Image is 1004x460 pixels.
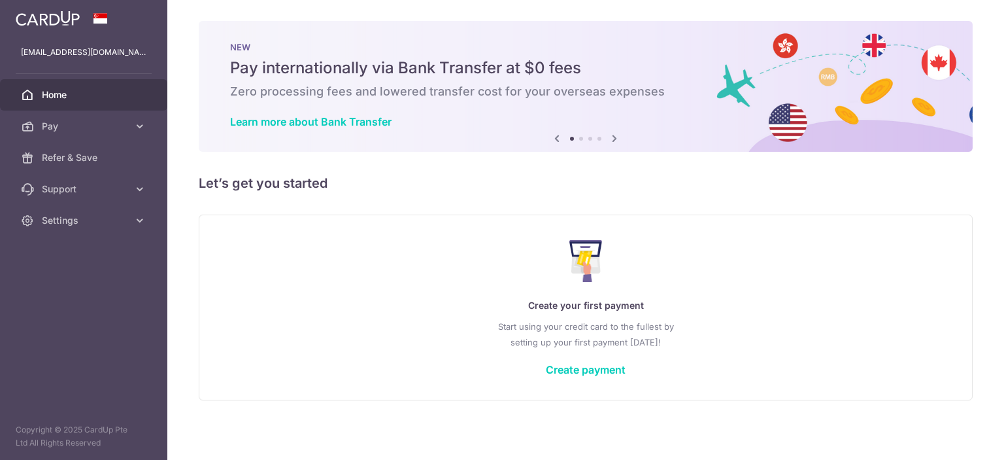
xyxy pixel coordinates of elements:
p: Start using your credit card to the fullest by setting up your first payment [DATE]! [226,319,946,350]
h5: Pay internationally via Bank Transfer at $0 fees [230,58,941,79]
h6: Zero processing fees and lowered transfer cost for your overseas expenses [230,84,941,99]
img: Make Payment [569,240,603,282]
span: Pay [42,120,128,133]
a: Create payment [546,363,626,376]
span: Support [42,183,128,196]
span: Refer & Save [42,151,128,164]
img: Bank transfer banner [199,21,973,152]
p: Create your first payment [226,298,946,313]
img: CardUp [16,10,80,26]
h5: Let’s get you started [199,173,973,194]
a: Learn more about Bank Transfer [230,115,392,128]
p: NEW [230,42,941,52]
p: [EMAIL_ADDRESS][DOMAIN_NAME] [21,46,146,59]
span: Settings [42,214,128,227]
span: Home [42,88,128,101]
